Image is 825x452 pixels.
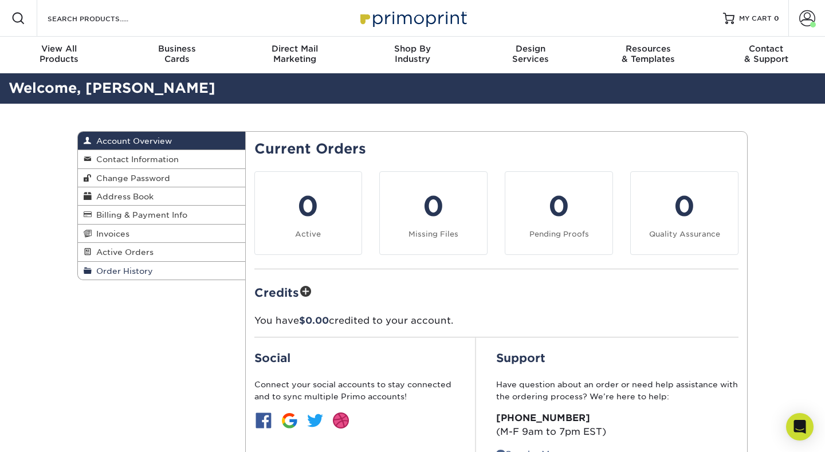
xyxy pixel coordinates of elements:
p: Have question about an order or need help assistance with the ordering process? We’re here to help: [496,379,738,402]
span: Billing & Payment Info [92,210,187,219]
div: & Support [707,44,825,64]
img: btn-twitter.jpg [306,411,324,430]
p: You have credited to your account. [254,314,739,328]
div: 0 [262,186,355,227]
h2: Current Orders [254,141,739,158]
div: 0 [387,186,480,227]
input: SEARCH PRODUCTS..... [46,11,158,25]
a: 0 Pending Proofs [505,171,613,255]
a: 0 Missing Files [379,171,488,255]
span: Account Overview [92,136,172,146]
div: Industry [353,44,472,64]
span: Business [118,44,236,54]
span: Contact [707,44,825,54]
span: MY CART [739,14,772,23]
small: Quality Assurance [649,230,720,238]
a: 0 Quality Assurance [630,171,738,255]
a: Active Orders [78,243,245,261]
iframe: Google Customer Reviews [3,417,97,448]
span: Shop By [353,44,472,54]
span: Order History [92,266,153,276]
a: 0 Active [254,171,363,255]
div: Marketing [235,44,353,64]
span: 0 [774,14,779,22]
a: Contact& Support [707,37,825,73]
div: 0 [512,186,606,227]
a: Order History [78,262,245,280]
a: BusinessCards [118,37,236,73]
span: Address Book [92,192,154,201]
strong: [PHONE_NUMBER] [496,412,590,423]
span: Change Password [92,174,170,183]
a: Change Password [78,169,245,187]
a: Address Book [78,187,245,206]
a: DesignServices [472,37,590,73]
a: Shop ByIndustry [353,37,472,73]
span: $0.00 [299,315,329,326]
h2: Credits [254,283,739,301]
span: Design [472,44,590,54]
small: Missing Files [408,230,458,238]
p: Connect your social accounts to stay connected and to sync multiple Primo accounts! [254,379,455,402]
div: & Templates [590,44,708,64]
div: Services [472,44,590,64]
a: Billing & Payment Info [78,206,245,224]
a: Contact Information [78,150,245,168]
h2: Social [254,351,455,365]
img: Primoprint [355,6,470,30]
span: Invoices [92,229,129,238]
a: Resources& Templates [590,37,708,73]
a: Direct MailMarketing [235,37,353,73]
h2: Support [496,351,738,365]
img: btn-facebook.jpg [254,411,273,430]
img: btn-google.jpg [280,411,298,430]
span: Contact Information [92,155,179,164]
a: Invoices [78,225,245,243]
div: Cards [118,44,236,64]
img: btn-dribbble.jpg [332,411,350,430]
div: Open Intercom Messenger [786,413,814,441]
small: Pending Proofs [529,230,589,238]
span: Direct Mail [235,44,353,54]
a: Account Overview [78,132,245,150]
small: Active [295,230,321,238]
p: (M-F 9am to 7pm EST) [496,411,738,439]
span: Active Orders [92,247,154,257]
div: 0 [638,186,731,227]
span: Resources [590,44,708,54]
